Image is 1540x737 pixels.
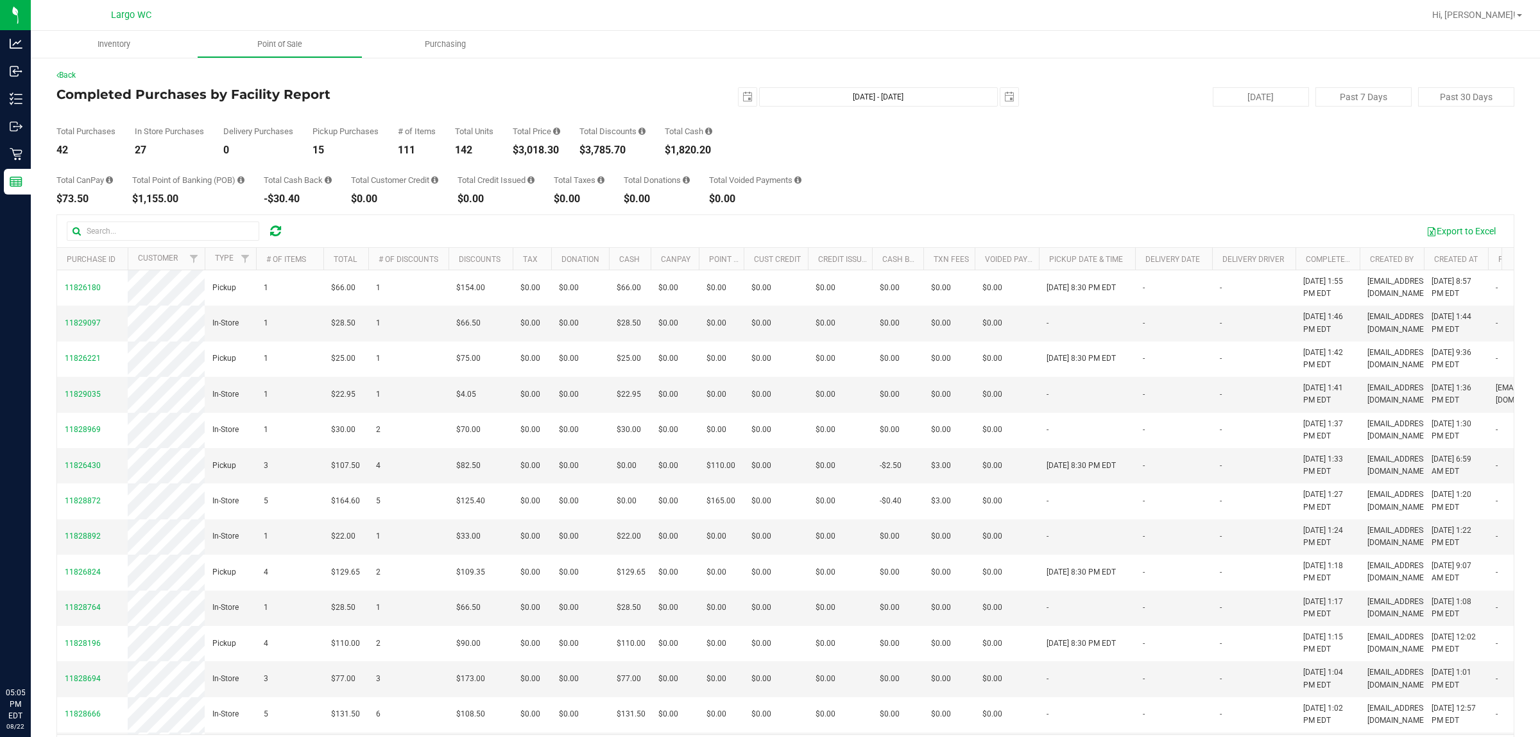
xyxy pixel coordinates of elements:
span: 11826430 [65,461,101,470]
button: Past 30 Days [1418,87,1514,107]
div: # of Items [398,127,436,135]
i: Sum of the discount values applied to the all purchases in the date range. [638,127,646,135]
span: [DATE] 1:37 PM EDT [1303,418,1352,442]
span: - [1496,495,1498,507]
span: [EMAIL_ADDRESS][DOMAIN_NAME] [1367,453,1430,478]
span: 11828892 [65,532,101,541]
span: [DATE] 8:30 PM EDT [1047,460,1116,472]
span: [DATE] 1:41 PM EDT [1303,382,1352,406]
span: - [1496,424,1498,436]
span: 11828872 [65,496,101,505]
span: - [1220,495,1222,507]
input: Search... [67,221,259,241]
div: 15 [312,145,379,155]
span: $0.00 [751,566,771,578]
div: Total Units [455,127,493,135]
span: $33.00 [456,530,481,542]
span: $22.00 [617,530,641,542]
span: 2 [376,424,381,436]
div: Total Donations [624,176,690,184]
span: - [1143,530,1145,542]
inline-svg: Reports [10,175,22,188]
span: $129.65 [617,566,646,578]
span: - [1220,388,1222,401]
span: [DATE] 1:24 PM EDT [1303,525,1352,549]
span: In-Store [212,424,239,436]
span: $0.00 [982,495,1002,507]
div: In Store Purchases [135,127,204,135]
div: Total Purchases [56,127,116,135]
span: 1 [376,530,381,542]
span: $0.00 [559,352,579,365]
span: Pickup [212,352,236,365]
span: Pickup [212,460,236,472]
span: 1 [264,424,268,436]
span: $0.00 [658,282,678,294]
span: [EMAIL_ADDRESS][DOMAIN_NAME] [1367,275,1430,300]
span: In-Store [212,495,239,507]
a: Cust Credit [754,255,801,264]
span: $0.00 [982,530,1002,542]
span: 4 [376,460,381,472]
div: 27 [135,145,204,155]
span: - [1047,530,1048,542]
span: $0.00 [658,495,678,507]
span: $164.60 [331,495,360,507]
span: $0.00 [751,424,771,436]
i: Sum of all voided payment transaction amounts, excluding tips and transaction fees, for all purch... [794,176,801,184]
span: [EMAIL_ADDRESS][DOMAIN_NAME] [1367,311,1430,335]
span: [DATE] 9:07 AM EDT [1432,560,1480,584]
span: 2 [376,566,381,578]
div: Total Credit Issued [458,176,535,184]
a: Txn Fees [934,255,969,264]
a: Packed By [1498,255,1539,264]
span: 3 [264,460,268,472]
span: 11828196 [65,639,101,648]
span: $82.50 [456,460,481,472]
span: $0.00 [816,530,835,542]
span: - [1220,424,1222,436]
span: In-Store [212,317,239,329]
span: $0.00 [520,282,540,294]
span: [DATE] 6:59 AM EDT [1432,453,1480,478]
span: [DATE] 1:36 PM EDT [1432,382,1480,406]
div: Total Price [513,127,560,135]
iframe: Resource center unread badge [38,632,53,648]
a: Cash [619,255,640,264]
span: $0.00 [982,424,1002,436]
span: [EMAIL_ADDRESS][DOMAIN_NAME] [1367,560,1430,584]
span: - [1143,352,1145,365]
a: Completed At [1306,255,1361,264]
span: $0.00 [816,388,835,401]
span: - [1220,352,1222,365]
div: 0 [223,145,293,155]
span: [DATE] 1:18 PM EDT [1303,560,1352,584]
span: $3.00 [931,495,951,507]
span: - [1143,317,1145,329]
span: Purchasing [407,39,483,50]
span: [EMAIL_ADDRESS][DOMAIN_NAME] [1367,418,1430,442]
span: $0.00 [559,566,579,578]
span: - [1496,352,1498,365]
span: - [1220,317,1222,329]
i: Sum of the cash-back amounts from rounded-up electronic payments for all purchases in the date ra... [325,176,332,184]
span: $0.00 [931,424,951,436]
span: [DATE] 1:42 PM EDT [1303,347,1352,371]
span: 4 [264,566,268,578]
span: $0.00 [931,388,951,401]
span: $0.00 [816,424,835,436]
div: Total Point of Banking (POB) [132,176,244,184]
span: 5 [376,495,381,507]
span: $0.00 [658,388,678,401]
div: 111 [398,145,436,155]
span: $0.00 [816,495,835,507]
span: [DATE] 8:30 PM EDT [1047,282,1116,294]
span: [DATE] 8:57 PM EDT [1432,275,1480,300]
div: -$30.40 [264,194,332,204]
span: $0.00 [982,282,1002,294]
span: $0.00 [658,530,678,542]
span: $0.00 [751,530,771,542]
span: 11828666 [65,709,101,718]
div: Total Cash [665,127,712,135]
span: $0.00 [751,317,771,329]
